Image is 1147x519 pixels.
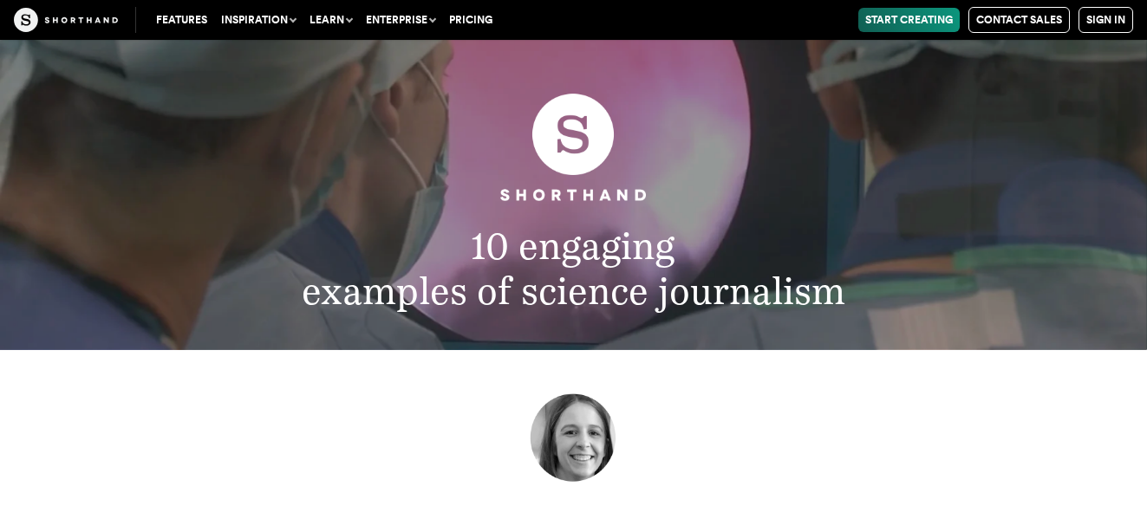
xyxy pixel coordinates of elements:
button: Enterprise [359,8,442,32]
h2: 10 engaging examples of science journalism [126,224,1021,313]
button: Inspiration [214,8,303,32]
img: The Craft [14,8,118,32]
a: Pricing [442,8,499,32]
a: Contact Sales [968,7,1070,33]
a: Features [149,8,214,32]
a: Sign in [1079,7,1133,33]
a: Start Creating [858,8,960,32]
button: Learn [303,8,359,32]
